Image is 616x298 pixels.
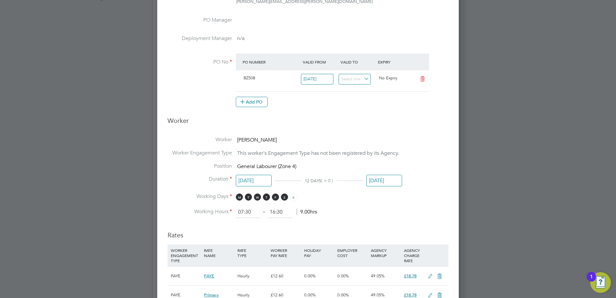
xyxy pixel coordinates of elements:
[168,224,448,239] h3: Rates
[236,194,243,201] span: M
[297,209,317,215] span: 9.00hrs
[202,244,236,261] div: RATE NAME
[337,292,349,298] span: 0.00%
[168,35,232,42] label: Deployment Manager
[272,194,279,201] span: F
[237,163,296,170] span: General Labourer (Zone 4)
[590,277,593,285] div: 1
[236,244,269,261] div: RATE TYPE
[241,56,301,68] div: PO Number
[267,206,292,218] input: 17:00
[379,75,397,81] span: No Expiry
[236,175,272,187] input: Select one
[371,273,385,279] span: 49.05%
[404,273,417,279] span: £18.78
[169,267,202,285] div: PAYE
[263,194,270,201] span: T
[369,244,402,261] div: AGENCY MARKUP
[244,75,255,81] span: BZ508
[301,56,339,68] div: Valid From
[269,267,302,285] div: £12.60
[237,35,245,42] span: n/a
[204,273,214,279] span: PAYE
[168,150,232,156] label: Worker Engagement Type
[337,273,349,279] span: 0.00%
[321,178,333,184] span: ( + 0 )
[168,176,232,183] label: Duration
[402,244,425,266] div: AGENCY CHARGE RATE
[301,74,333,84] input: Select one
[366,175,402,187] input: Select one
[376,56,414,68] div: Expiry
[236,206,261,218] input: 08:00
[237,137,277,143] span: [PERSON_NAME]
[168,193,232,200] label: Working Days
[168,116,448,130] h3: Worker
[169,244,202,266] div: WORKER ENGAGEMENT TYPE
[305,178,321,184] span: 12 DAYS
[371,292,385,298] span: 49.05%
[590,272,611,293] button: Open Resource Center, 1 new notification
[339,56,377,68] div: Valid To
[168,208,232,215] label: Working Hours
[303,244,336,261] div: HOLIDAY PAY
[336,244,369,261] div: EMPLOYER COST
[204,292,219,298] span: Primary
[262,209,266,215] span: ‐
[404,292,417,298] span: £18.78
[339,74,371,84] input: Select one
[290,194,297,201] span: S
[168,163,232,170] label: Position
[236,267,269,285] div: Hourly
[245,194,252,201] span: T
[304,292,316,298] span: 0.00%
[168,136,232,143] label: Worker
[254,194,261,201] span: W
[304,273,316,279] span: 0.00%
[236,97,268,107] button: Add PO
[168,17,232,24] label: PO Manager
[281,194,288,201] span: S
[168,59,232,65] label: PO No
[237,150,399,156] span: This worker's Engagement Type has not been registered by its Agency.
[269,244,302,261] div: WORKER PAY RATE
